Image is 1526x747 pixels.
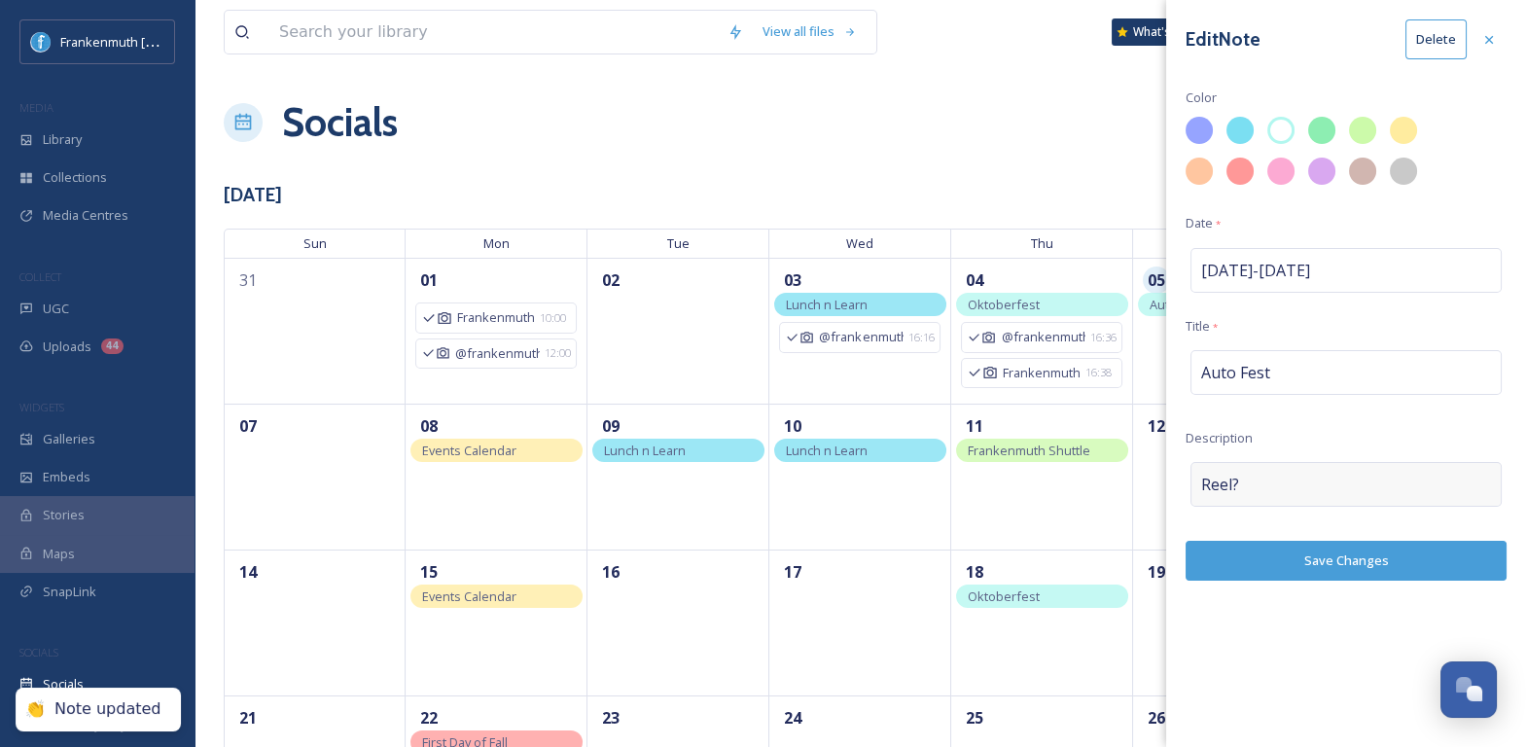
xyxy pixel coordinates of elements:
span: Title [1186,317,1218,336]
span: Lunch n Learn [604,442,686,459]
span: 12:00 [545,345,571,362]
span: Fri [1133,229,1315,258]
span: Sun [224,229,406,258]
span: Uploads [43,338,91,356]
span: [DATE] - [DATE] [1201,259,1310,282]
span: Galleries [43,430,95,448]
span: 16 [597,558,624,586]
span: Auto Fest [1150,296,1204,313]
span: Date [1186,214,1221,232]
span: 16:38 [1085,365,1112,381]
span: 16:16 [908,330,935,346]
span: WIDGETS [19,400,64,414]
button: Save Changes [1186,541,1507,581]
div: #8DEEB2 [1308,117,1335,144]
span: Description [1186,429,1253,447]
span: Thu [951,229,1133,258]
div: #D1B6B0 [1349,158,1376,185]
span: 23 [597,704,624,731]
div: #FF9898 [1226,158,1254,185]
span: 26 [1143,704,1170,731]
span: Collections [43,168,107,187]
span: Embeds [43,468,90,486]
span: 24 [779,704,806,731]
span: 14 [234,558,262,586]
span: Tue [587,229,769,258]
span: 15 [415,558,443,586]
span: Lunch n Learn [786,296,868,313]
span: 03 [779,267,806,294]
div: #96A4FF [1186,117,1213,144]
span: Events Calendar [422,442,516,459]
span: 08 [415,412,443,440]
span: 18 [961,558,988,586]
div: #FFEC9F [1390,117,1417,144]
span: Frankenmuth Shuttle [968,442,1090,459]
input: Search your library [269,11,718,53]
span: @frankenmuth [819,328,904,346]
div: Note updated [54,699,161,720]
span: @frankenmuth [1001,328,1085,346]
span: SnapLink [43,583,96,601]
a: Socials [282,93,398,152]
a: What's New [1112,18,1209,46]
span: Frankenmuth [1003,364,1081,382]
div: #D9A8F0 [1308,158,1335,185]
span: Lunch n Learn [786,442,868,459]
div: #FCAAD3 [1267,158,1295,185]
span: 25 [961,704,988,731]
span: 04 [961,267,988,294]
span: Auto Fest [1201,361,1270,384]
span: COLLECT [19,269,61,284]
span: 21 [234,704,262,731]
span: @frankenmuth [455,344,540,363]
a: View all files [753,13,867,51]
span: 11 [961,412,988,440]
div: #FFC6A0 [1186,158,1213,185]
button: Delete [1405,19,1467,59]
img: Social%20Media%20PFP%202025.jpg [31,32,51,52]
div: #CCFAAA [1349,117,1376,144]
h3: Edit Note [1186,25,1260,53]
span: Frankenmuth [US_STATE] [60,32,207,51]
span: Socials [43,675,84,694]
span: 01 [415,267,443,294]
span: SOCIALS [19,645,58,659]
span: 07 [234,412,262,440]
span: Reel? [1201,473,1239,496]
span: 17 [779,558,806,586]
span: 10 [779,412,806,440]
span: UGC [43,300,69,318]
span: Events Calendar [422,587,516,605]
span: 16:36 [1090,330,1117,346]
span: Wed [769,229,951,258]
span: 22 [415,704,443,731]
span: Library [43,130,82,149]
span: Mon [406,229,587,258]
span: 12 [1143,412,1170,440]
h3: [DATE] [224,181,282,209]
span: MEDIA [19,100,53,115]
span: 05 [1143,267,1170,294]
div: 44 [101,338,124,354]
span: 09 [597,412,624,440]
span: 02 [597,267,624,294]
span: Color [1186,89,1217,107]
div: 👏 [25,699,45,720]
span: 31 [234,267,262,294]
div: #B2F7EF [1267,117,1295,144]
span: Stories [43,506,85,524]
span: Oktoberfest [968,296,1040,313]
span: Maps [43,545,75,563]
span: 19 [1143,558,1170,586]
span: 10:00 [540,310,566,327]
button: Open Chat [1440,661,1497,718]
div: #7BDFF2 [1226,117,1254,144]
span: Oktoberfest [968,587,1040,605]
span: Frankenmuth [457,308,535,327]
span: Media Centres [43,206,128,225]
div: #C9C9C9 [1390,158,1417,185]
